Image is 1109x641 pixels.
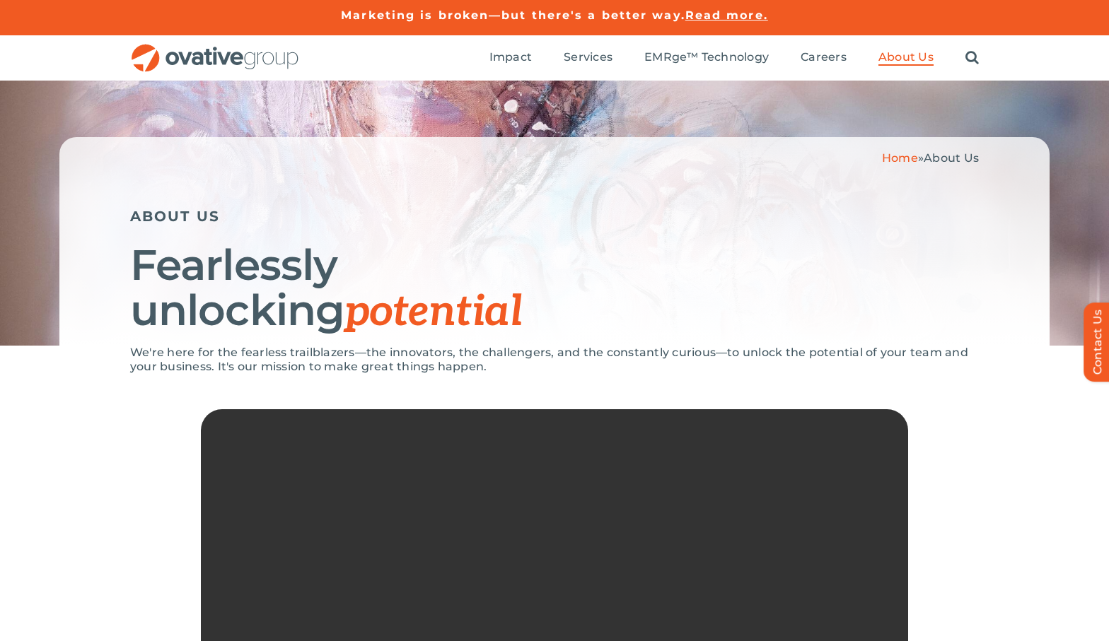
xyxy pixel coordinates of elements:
[801,50,847,64] span: Careers
[924,151,979,165] span: About Us
[489,50,532,64] span: Impact
[878,50,934,66] a: About Us
[130,42,300,56] a: OG_Full_horizontal_RGB
[644,50,769,64] span: EMRge™ Technology
[644,50,769,66] a: EMRge™ Technology
[130,208,979,225] h5: ABOUT US
[564,50,612,66] a: Services
[341,8,685,22] a: Marketing is broken—but there's a better way.
[564,50,612,64] span: Services
[882,151,979,165] span: »
[130,346,979,374] p: We're here for the fearless trailblazers—the innovators, the challengers, and the constantly curi...
[489,50,532,66] a: Impact
[130,242,979,335] h1: Fearlessly unlocking
[965,50,979,66] a: Search
[685,8,768,22] a: Read more.
[801,50,847,66] a: Careers
[344,287,522,338] span: potential
[489,35,979,81] nav: Menu
[878,50,934,64] span: About Us
[882,151,918,165] a: Home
